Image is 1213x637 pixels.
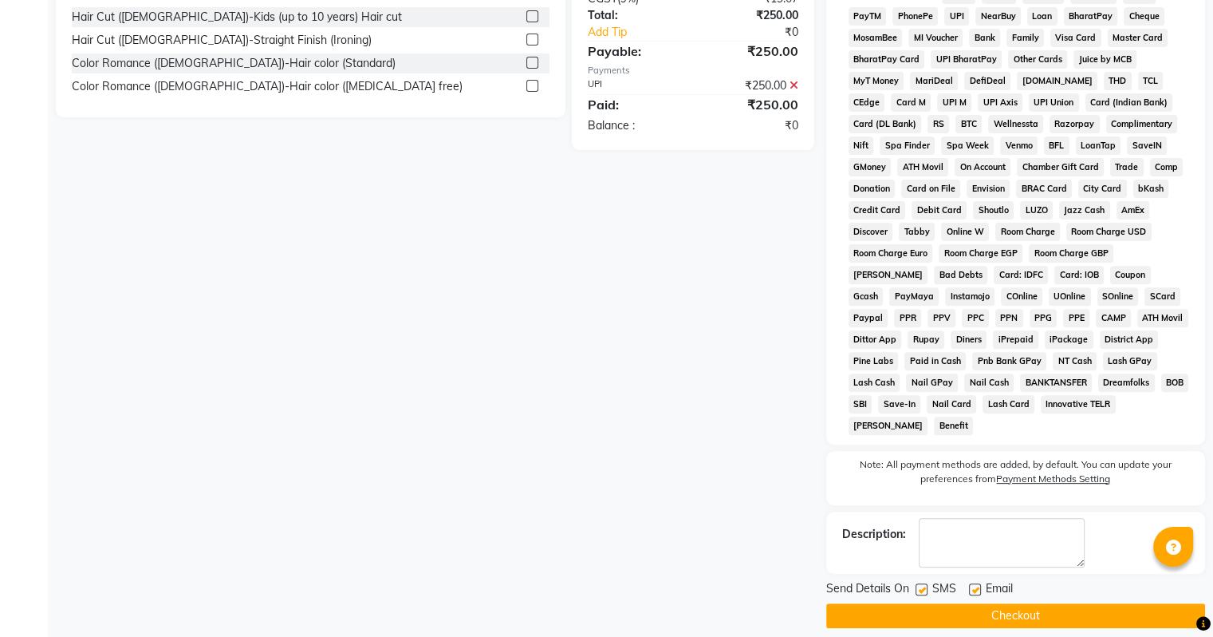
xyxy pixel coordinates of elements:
span: PPC [962,309,989,327]
span: SCard [1144,287,1180,306]
span: MyT Money [849,72,904,90]
span: Lash GPay [1103,352,1157,370]
span: Other Cards [1008,50,1067,69]
span: BTC [955,115,982,133]
button: Checkout [826,603,1205,628]
span: Paid in Cash [904,352,966,370]
span: BOB [1161,374,1189,392]
div: Hair Cut ([DEMOGRAPHIC_DATA])-Kids (up to 10 years) Hair cut [72,9,402,26]
span: Bank [969,29,1000,47]
span: Rupay [908,330,944,349]
span: Coupon [1110,266,1151,284]
span: Discover [849,223,893,241]
span: THD [1104,72,1132,90]
span: Card (Indian Bank) [1085,93,1173,112]
div: Payments [588,64,798,77]
span: Room Charge USD [1066,223,1152,241]
div: ₹250.00 [693,42,810,61]
span: PPV [927,309,955,327]
span: MosamBee [849,29,903,47]
span: Pnb Bank GPay [972,352,1046,370]
span: BRAC Card [1016,180,1072,198]
span: [DOMAIN_NAME] [1017,72,1097,90]
span: Envision [967,180,1010,198]
span: BharatPay Card [849,50,925,69]
span: Nail Card [927,395,976,413]
span: Chamber Gift Card [1017,158,1104,176]
span: Room Charge [995,223,1060,241]
span: Room Charge GBP [1029,244,1113,263]
span: RS [927,115,949,133]
span: Card M [891,93,931,112]
span: Nift [849,136,874,155]
span: PayMaya [889,287,939,306]
span: AmEx [1117,201,1150,220]
span: COnline [1001,287,1042,306]
span: PhonePe [892,7,938,26]
span: Online W [941,223,989,241]
span: UPI [944,7,969,26]
span: PPR [894,309,921,327]
span: ATH Movil [897,158,948,176]
span: Benefit [934,417,973,435]
span: Spa Finder [880,136,935,155]
span: Donation [849,180,896,198]
span: Master Card [1108,29,1168,47]
span: NearBuy [975,7,1021,26]
span: CAMP [1096,309,1131,327]
span: UPI Union [1029,93,1079,112]
span: SBI [849,395,872,413]
span: Complimentary [1106,115,1178,133]
label: Payment Methods Setting [996,472,1110,486]
span: Trade [1110,158,1144,176]
div: ₹0 [693,117,810,134]
span: iPrepaid [993,330,1038,349]
span: SaveIN [1127,136,1167,155]
div: Total: [576,7,693,24]
span: BharatPay [1064,7,1118,26]
div: Description: [842,526,906,543]
span: Tabby [899,223,935,241]
span: Comp [1150,158,1183,176]
div: Payable: [576,42,693,61]
span: PPN [995,309,1023,327]
span: DefiDeal [964,72,1010,90]
span: Razorpay [1050,115,1100,133]
span: MI Voucher [908,29,963,47]
div: Color Romance ([DEMOGRAPHIC_DATA])-Hair color (Standard) [72,55,396,72]
span: Juice by MCB [1073,50,1136,69]
span: Instamojo [945,287,994,306]
span: District App [1100,330,1159,349]
span: City Card [1078,180,1127,198]
span: Nail GPay [906,374,958,392]
span: Credit Card [849,201,906,220]
span: SMS [932,580,956,600]
span: Cheque [1124,7,1164,26]
span: Email [986,580,1013,600]
span: Dreamfolks [1098,374,1155,392]
span: Bad Debts [934,266,987,284]
span: Venmo [1000,136,1038,155]
span: Save-In [878,395,920,413]
div: Hair Cut ([DEMOGRAPHIC_DATA])-Straight Finish (Ironing) [72,32,372,49]
span: Family [1006,29,1044,47]
span: Shoutlo [973,201,1014,220]
span: BANKTANSFER [1020,374,1092,392]
span: BFL [1044,136,1069,155]
span: LoanTap [1076,136,1121,155]
span: UOnline [1049,287,1091,306]
span: On Account [955,158,1010,176]
span: Card on File [901,180,960,198]
span: NT Cash [1053,352,1097,370]
span: bKash [1133,180,1169,198]
span: Visa Card [1050,29,1101,47]
div: Color Romance ([DEMOGRAPHIC_DATA])-Hair color ([MEDICAL_DATA] free) [72,78,463,95]
span: PPE [1063,309,1089,327]
span: MariDeal [910,72,958,90]
div: ₹250.00 [693,95,810,114]
div: Balance : [576,117,693,134]
span: PayTM [849,7,887,26]
div: Paid: [576,95,693,114]
span: Gcash [849,287,884,306]
span: Card: IDFC [994,266,1048,284]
